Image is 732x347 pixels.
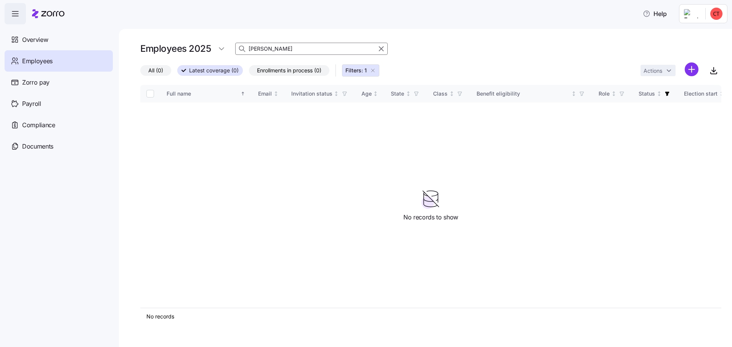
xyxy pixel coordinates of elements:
[235,43,388,55] input: Search Employees
[449,91,454,96] div: Not sorted
[355,85,385,102] th: AgeNot sorted
[611,91,616,96] div: Not sorted
[710,8,722,20] img: d39c48567e4724277dc167f4fdb014a5
[146,90,154,98] input: Select all records
[385,85,427,102] th: StateNot sorted
[22,99,41,109] span: Payroll
[433,90,448,98] div: Class
[5,50,113,72] a: Employees
[592,85,632,102] th: RoleNot sorted
[391,90,404,98] div: State
[470,85,592,102] th: Benefit eligibilityNot sorted
[22,56,53,66] span: Employees
[22,142,53,151] span: Documents
[5,136,113,157] a: Documents
[189,66,239,75] span: Latest coverage (0)
[148,66,163,75] span: All (0)
[406,91,411,96] div: Not sorted
[5,93,113,114] a: Payroll
[342,64,379,77] button: Filters: 1
[273,91,279,96] div: Not sorted
[5,29,113,50] a: Overview
[427,85,470,102] th: ClassNot sorted
[477,90,570,98] div: Benefit eligibility
[571,91,576,96] div: Not sorted
[22,120,55,130] span: Compliance
[146,313,715,320] div: No records
[637,6,673,21] button: Help
[685,62,698,76] svg: add icon
[644,68,662,74] span: Actions
[403,213,458,222] span: No records to show
[632,85,678,102] th: StatusNot sorted
[5,72,113,93] a: Zorro pay
[257,66,321,75] span: Enrollments in process (0)
[240,91,246,96] div: Sorted ascending
[719,91,724,96] div: Not sorted
[140,43,211,54] h1: Employees 2025
[22,78,50,87] span: Zorro pay
[639,90,655,98] div: Status
[258,90,272,98] div: Email
[252,85,285,102] th: EmailNot sorted
[345,67,367,74] span: Filters: 1
[640,65,676,76] button: Actions
[373,91,378,96] div: Not sorted
[22,35,48,45] span: Overview
[657,91,662,96] div: Not sorted
[361,90,372,98] div: Age
[285,85,355,102] th: Invitation statusNot sorted
[161,85,252,102] th: Full nameSorted ascending
[678,85,731,102] th: Election startNot sorted
[684,90,718,98] div: Election start
[334,91,339,96] div: Not sorted
[5,114,113,136] a: Compliance
[643,9,667,18] span: Help
[291,90,332,98] div: Invitation status
[684,9,699,18] img: Employer logo
[599,90,610,98] div: Role
[167,90,239,98] div: Full name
